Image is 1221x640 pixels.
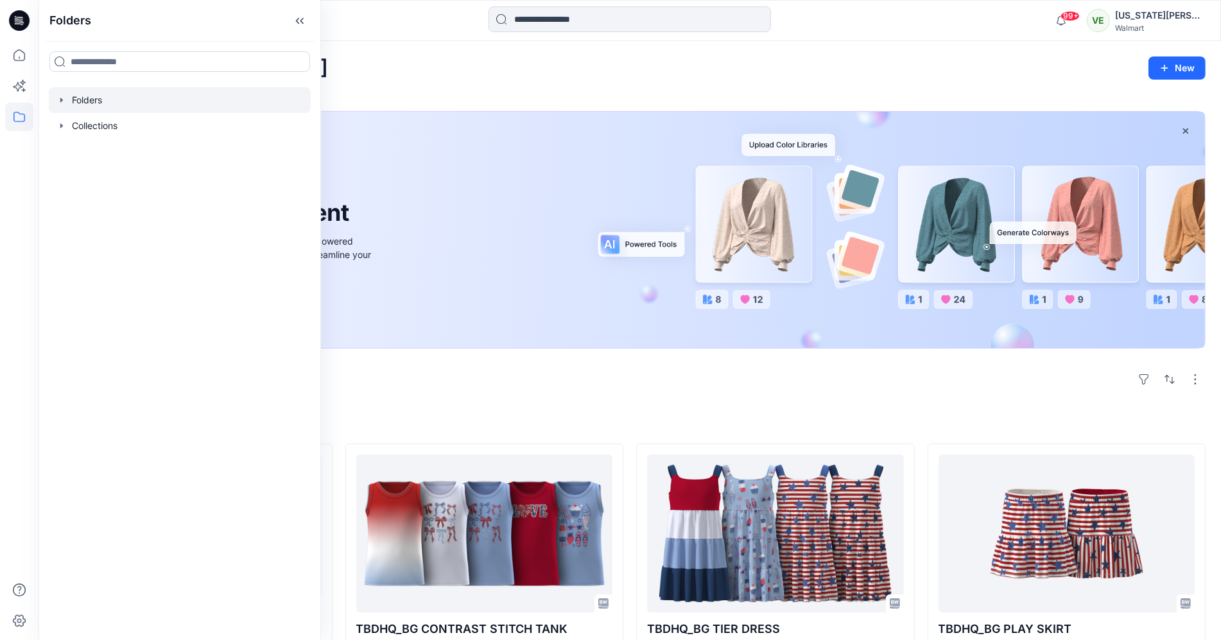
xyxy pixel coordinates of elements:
[1061,11,1080,21] span: 99+
[356,620,613,638] p: TBDHQ_BG CONTRAST STITCH TANK
[356,454,613,612] a: TBDHQ_BG CONTRAST STITCH TANK
[1115,8,1205,23] div: [US_STATE][PERSON_NAME]
[647,620,904,638] p: TBDHQ_BG TIER DRESS
[939,454,1195,612] a: TBDHQ_BG PLAY SKIRT
[1087,9,1110,32] div: VE
[54,415,1206,431] h4: Styles
[1115,23,1205,33] div: Walmart
[647,454,904,612] a: TBDHQ_BG TIER DRESS
[939,620,1195,638] p: TBDHQ_BG PLAY SKIRT
[1148,56,1206,80] button: New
